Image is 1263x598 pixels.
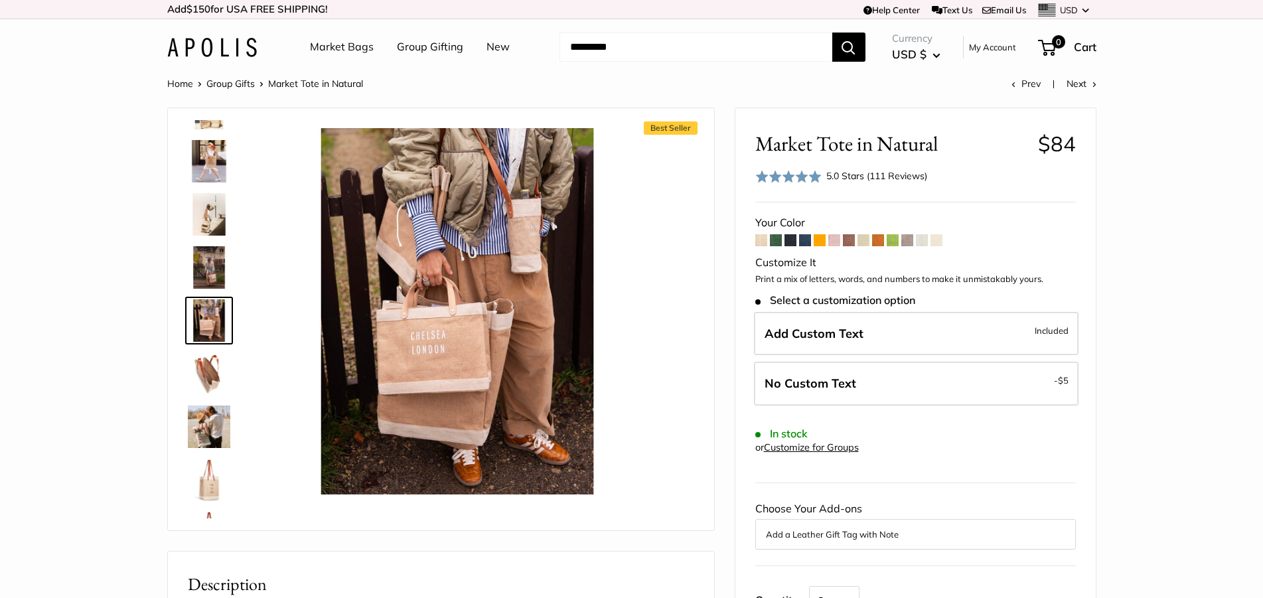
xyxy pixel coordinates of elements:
img: Market Tote in Natural [188,299,230,342]
a: My Account [969,39,1016,55]
a: Next [1067,78,1096,90]
div: 5.0 Stars (111 Reviews) [755,167,928,186]
img: Market Tote in Natural [188,459,230,501]
a: description_Water resistant inner liner. [185,350,233,398]
img: Market Tote in Natural [188,246,230,289]
span: No Custom Text [765,376,856,391]
a: Customize for Groups [764,441,859,453]
label: Leave Blank [754,362,1078,406]
span: Best Seller [644,121,698,135]
a: Market Tote in Natural [185,244,233,291]
span: USD $ [892,47,927,61]
button: Search [832,33,865,62]
img: Market Tote in Natural [188,512,230,554]
span: Cart [1074,40,1096,54]
span: Market Tote in Natural [268,78,363,90]
div: Customize It [755,253,1076,273]
span: $5 [1058,375,1069,386]
img: Market Tote in Natural [188,140,230,183]
a: Market Tote in Natural [185,297,233,344]
div: or [755,439,859,457]
span: $84 [1038,131,1076,157]
img: Apolis [167,38,257,57]
div: Your Color [755,213,1076,233]
input: Search... [559,33,832,62]
span: Select a customization option [755,294,915,307]
span: In stock [755,427,808,440]
img: Market Tote in Natural [188,406,230,448]
a: Market Bags [310,37,374,57]
a: Help Center [863,5,920,15]
label: Add Custom Text [754,312,1078,356]
a: Home [167,78,193,90]
div: 5.0 Stars (111 Reviews) [826,169,927,183]
div: Choose Your Add-ons [755,499,1076,550]
span: Add Custom Text [765,326,863,341]
button: Add a Leather Gift Tag with Note [766,526,1065,542]
a: Market Tote in Natural [185,137,233,185]
span: Included [1035,323,1069,338]
button: USD $ [892,44,940,65]
span: Currency [892,29,940,48]
a: Email Us [982,5,1026,15]
span: - [1054,372,1069,388]
span: $150 [186,3,210,15]
p: Print a mix of letters, words, and numbers to make it unmistakably yours. [755,273,1076,286]
img: Market Tote in Natural [274,128,640,494]
a: Prev [1011,78,1041,90]
img: description_Effortless style that elevates every moment [188,193,230,236]
a: Text Us [932,5,972,15]
a: Group Gifts [206,78,255,90]
span: 0 [1051,35,1065,48]
a: Market Tote in Natural [185,509,233,557]
span: USD [1060,5,1078,15]
a: Market Tote in Natural [185,456,233,504]
a: description_Effortless style that elevates every moment [185,190,233,238]
a: 0 Cart [1039,37,1096,58]
h2: Description [188,571,694,597]
a: Group Gifting [397,37,463,57]
a: New [486,37,510,57]
span: Market Tote in Natural [755,131,1028,156]
a: Market Tote in Natural [185,403,233,451]
img: description_Water resistant inner liner. [188,352,230,395]
nav: Breadcrumb [167,75,363,92]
